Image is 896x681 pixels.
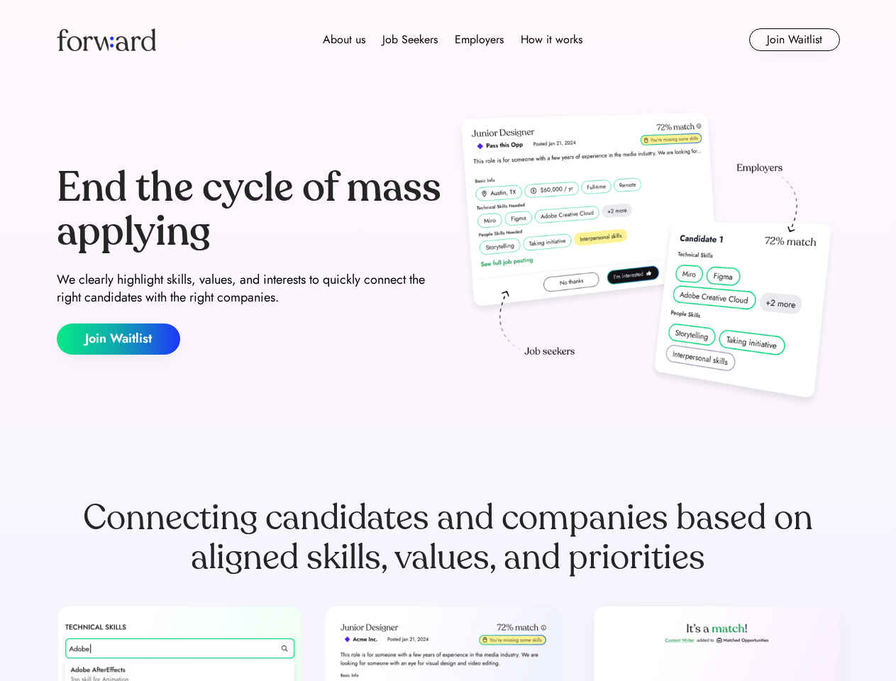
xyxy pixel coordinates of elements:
div: About us [323,31,365,48]
div: We clearly highlight skills, values, and interests to quickly connect the right candidates with t... [57,271,443,306]
button: Join Waitlist [749,28,840,51]
div: Employers [455,31,504,48]
div: Job Seekers [382,31,438,48]
img: hero-image.png [454,108,840,413]
div: Connecting candidates and companies based on aligned skills, values, and priorities [57,498,840,577]
img: Forward logo [57,28,156,51]
div: End the cycle of mass applying [57,166,443,253]
button: Join Waitlist [57,323,180,355]
div: How it works [521,31,582,48]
